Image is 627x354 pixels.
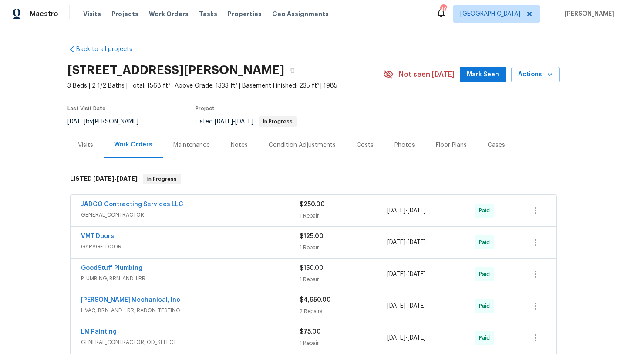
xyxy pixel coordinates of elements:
[408,271,426,277] span: [DATE]
[272,10,329,18] span: Geo Assignments
[300,275,387,284] div: 1 Repair
[67,82,383,90] span: 3 Beds | 2 1/2 Baths | Total: 1568 ft² | Above Grade: 1333 ft² | Basement Finished: 235 ft² | 1985
[300,211,387,220] div: 1 Repair
[387,335,405,341] span: [DATE]
[479,206,493,215] span: Paid
[67,116,149,127] div: by [PERSON_NAME]
[399,70,455,79] span: Not seen [DATE]
[387,302,426,310] span: -
[215,119,233,125] span: [DATE]
[408,335,426,341] span: [DATE]
[300,201,325,208] span: $250.00
[479,238,493,247] span: Paid
[300,265,324,271] span: $150.00
[436,141,467,150] div: Floor Plans
[387,334,426,342] span: -
[78,141,93,150] div: Visits
[81,265,142,271] a: GoodStuff Plumbing
[81,306,300,315] span: HVAC, BRN_AND_LRR, RADON_TESTING
[144,175,180,184] span: In Progress
[67,45,151,54] a: Back to all projects
[408,239,426,245] span: [DATE]
[81,233,114,239] a: VMT Doors
[81,274,300,283] span: PLUMBING, BRN_AND_LRR
[387,239,405,245] span: [DATE]
[93,176,114,182] span: [DATE]
[300,243,387,252] div: 1 Repair
[173,141,210,150] div: Maintenance
[30,10,58,18] span: Maestro
[479,334,493,342] span: Paid
[408,208,426,214] span: [DATE]
[228,10,262,18] span: Properties
[199,11,217,17] span: Tasks
[479,270,493,279] span: Paid
[231,141,248,150] div: Notes
[488,141,505,150] div: Cases
[235,119,253,125] span: [DATE]
[460,67,506,83] button: Mark Seen
[196,119,297,125] span: Listed
[394,141,415,150] div: Photos
[561,10,614,18] span: [PERSON_NAME]
[387,303,405,309] span: [DATE]
[300,233,324,239] span: $125.00
[196,106,215,111] span: Project
[300,339,387,347] div: 1 Repair
[111,10,138,18] span: Projects
[81,297,180,303] a: [PERSON_NAME] Mechanical, Inc
[387,206,426,215] span: -
[511,67,560,83] button: Actions
[284,62,300,78] button: Copy Address
[440,5,446,14] div: 49
[93,176,138,182] span: -
[300,297,331,303] span: $4,950.00
[300,307,387,316] div: 2 Repairs
[81,338,300,347] span: GENERAL_CONTRACTOR, OD_SELECT
[81,211,300,219] span: GENERAL_CONTRACTOR
[70,174,138,184] h6: LISTED
[387,238,426,247] span: -
[460,10,520,18] span: [GEOGRAPHIC_DATA]
[67,119,86,125] span: [DATE]
[479,302,493,310] span: Paid
[357,141,374,150] div: Costs
[149,10,189,18] span: Work Orders
[67,106,106,111] span: Last Visit Date
[81,242,300,251] span: GARAGE_DOOR
[67,66,284,75] h2: [STREET_ADDRESS][PERSON_NAME]
[387,270,426,279] span: -
[114,140,152,149] div: Work Orders
[67,165,560,193] div: LISTED [DATE]-[DATE]In Progress
[117,176,138,182] span: [DATE]
[260,119,296,124] span: In Progress
[269,141,336,150] div: Condition Adjustments
[300,329,321,335] span: $75.00
[408,303,426,309] span: [DATE]
[81,329,117,335] a: LM Painting
[81,201,183,208] a: JADCO Contracting Services LLC
[83,10,101,18] span: Visits
[215,119,253,125] span: -
[387,271,405,277] span: [DATE]
[467,69,499,80] span: Mark Seen
[387,208,405,214] span: [DATE]
[518,69,553,80] span: Actions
